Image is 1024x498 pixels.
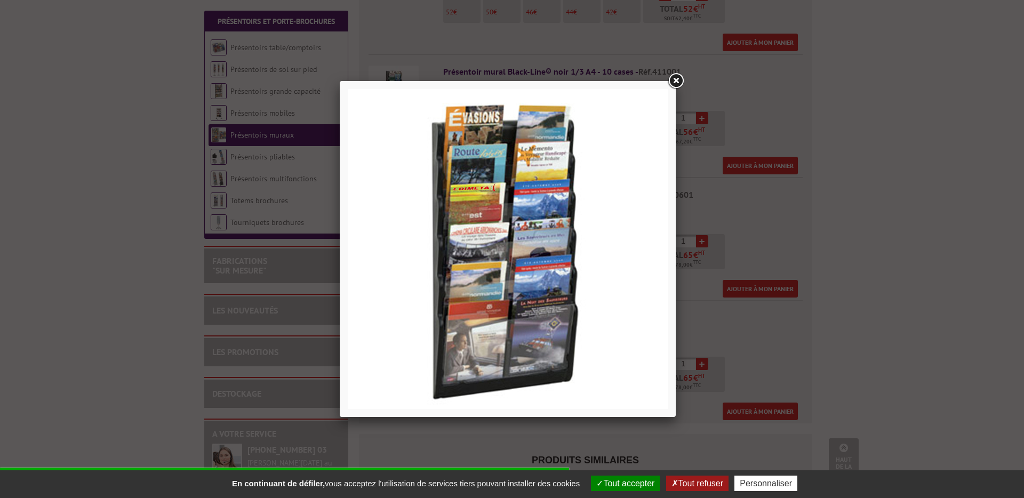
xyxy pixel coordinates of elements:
button: Personnaliser (fenêtre modale) [734,476,797,491]
span: vous acceptez l'utilisation de services tiers pouvant installer des cookies [227,479,585,488]
a: Close [666,71,685,91]
strong: En continuant de défiler, [232,479,325,488]
button: Tout accepter [591,476,660,491]
button: Tout refuser [666,476,729,491]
